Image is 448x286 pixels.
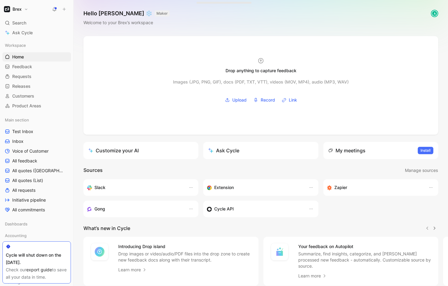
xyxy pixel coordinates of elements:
span: All requests [12,187,35,193]
a: Releases [2,82,71,91]
h3: Extension [214,184,234,191]
div: A [431,10,438,17]
span: Search [12,19,26,27]
button: Link [280,95,299,105]
span: Product Areas [12,103,41,109]
a: All commitments [2,205,71,214]
div: My meetings [328,147,365,154]
a: Customize your AI [83,142,198,159]
h2: Sources [83,166,103,174]
a: Learn more [118,266,147,273]
a: Ask Cycle [2,28,71,37]
a: All quotes ([GEOGRAPHIC_DATA]) [2,166,71,175]
div: Ask Cycle [208,147,239,154]
div: Images (JPG, PNG, GIF), docs (PDF, TXT, VTT), videos (MOV, MP4), audio (MP3, WAV) [173,78,349,86]
span: Record [261,96,275,104]
div: Dashboards [2,219,71,228]
a: Inbox [2,137,71,146]
div: Sync your customers, send feedback and get updates in Slack [87,184,182,191]
div: Search [2,18,71,28]
span: Feedback [12,64,32,70]
button: Manage sources [405,166,438,174]
span: Initiative pipeline [12,197,46,203]
span: Manage sources [405,167,438,174]
button: Upload [223,95,249,105]
h3: Cycle API [214,205,234,213]
span: Voice of Customer [12,148,49,154]
h3: Gong [94,205,105,213]
h4: Your feedback on Autopilot [298,243,431,250]
button: Record [251,95,277,105]
span: All feedback [12,158,37,164]
div: Welcome to your Brex’s workspace [83,19,170,26]
a: Customers [2,91,71,101]
span: Install [420,147,431,154]
a: All requests [2,186,71,195]
span: Dashboards [5,221,28,227]
div: Check our to save all your data in time. [6,266,68,281]
button: Install [418,147,433,154]
button: MAKER [155,10,170,17]
a: Feedback [2,62,71,71]
a: export guide [26,267,52,272]
div: Capture feedback from your incoming calls [87,205,182,213]
div: Cycle will shut down on the [DATE]. [6,251,68,266]
span: Requests [12,73,31,80]
h2: What’s new in Cycle [83,225,130,232]
span: Test Inbox [12,128,33,135]
h3: Zapier [334,184,347,191]
img: Brex [4,6,10,12]
span: Workspace [5,42,26,48]
div: Customize your AI [88,147,139,154]
span: Link [289,96,297,104]
a: Voice of Customer [2,147,71,156]
span: Inbox [12,138,24,144]
span: All commitments [12,207,45,213]
p: Drop images or video/audio/PDF files into the drop zone to create new feedback docs along with th... [118,251,251,263]
a: Initiative pipeline [2,195,71,205]
div: Capture feedback from anywhere on the web [207,184,302,191]
p: Summarize, find insights, categorize, and [PERSON_NAME] processed new feedback - automatically. C... [298,251,431,269]
span: Accounting [5,232,27,239]
a: All feedback [2,156,71,165]
h3: Slack [94,184,105,191]
div: Drop anything to capture feedback [226,67,296,74]
button: Ask Cycle [203,142,318,159]
h1: Brex [13,6,22,12]
h4: Introducing Drop island [118,243,251,250]
div: Sync customers & send feedback from custom sources. Get inspired by our favorite use case [207,205,302,213]
span: Upload [232,96,247,104]
span: Releases [12,83,31,89]
button: BrexBrex [2,5,30,13]
a: Learn more [298,272,327,280]
div: Main sectionTest InboxInboxVoice of CustomerAll feedbackAll quotes ([GEOGRAPHIC_DATA])All quotes ... [2,115,71,214]
span: Customers [12,93,34,99]
div: Dashboards [2,219,71,230]
a: Product Areas [2,101,71,110]
div: Accounting [2,231,71,240]
span: All quotes (List) [12,177,43,184]
span: Main section [5,117,29,123]
span: Home [12,54,24,60]
span: Ask Cycle [12,29,33,36]
a: Test Inbox [2,127,71,136]
div: Capture feedback from thousands of sources with Zapier (survey results, recordings, sheets, etc). [327,184,422,191]
h1: Hello [PERSON_NAME] ❄️ [83,10,170,17]
a: Requests [2,72,71,81]
a: Home [2,52,71,61]
div: Main section [2,115,71,124]
a: All quotes (List) [2,176,71,185]
div: Accounting [2,231,71,242]
div: Workspace [2,41,71,50]
span: All quotes ([GEOGRAPHIC_DATA]) [12,168,64,174]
